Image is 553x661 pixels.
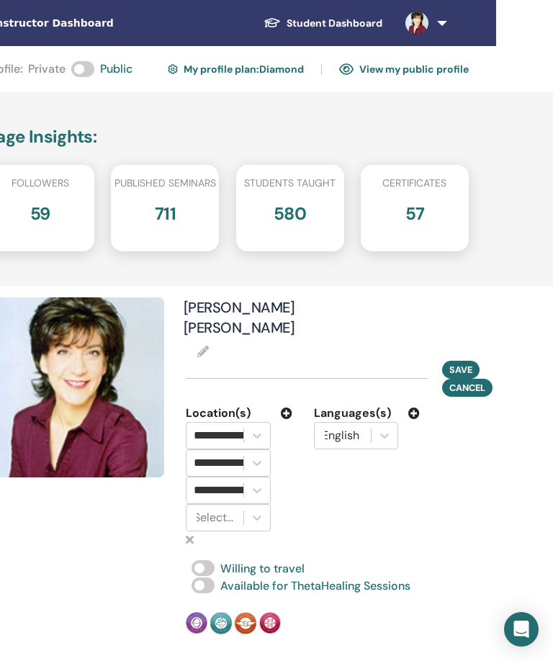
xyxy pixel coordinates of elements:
a: My profile plan:Diamond [168,58,304,81]
button: Save [442,361,480,379]
h2: 580 [274,197,306,225]
img: cog.svg [168,62,178,76]
span: Willing to travel [220,561,305,576]
a: View my public profile [339,58,469,81]
span: Cancel [449,382,485,394]
a: Student Dashboard [252,10,394,37]
button: Cancel [442,379,493,397]
span: Certificates [382,176,446,191]
span: Location(s) [186,405,251,422]
h2: 59 [30,197,50,225]
span: Published seminars [114,176,216,191]
span: Private [28,60,66,78]
img: graduation-cap-white.svg [264,17,281,29]
img: eye.svg [339,63,354,76]
h2: 57 [405,197,425,225]
span: Available for ThetaHealing Sessions [220,578,410,593]
span: Save [449,364,472,376]
h4: [PERSON_NAME] [PERSON_NAME] [184,297,320,338]
div: Open Intercom Messenger [504,612,539,647]
span: Languages(s) [314,405,391,422]
span: Followers [12,176,69,191]
h2: 711 [155,197,176,225]
span: Students taught [244,176,336,191]
span: Public [100,60,132,78]
img: default.jpg [405,12,428,35]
